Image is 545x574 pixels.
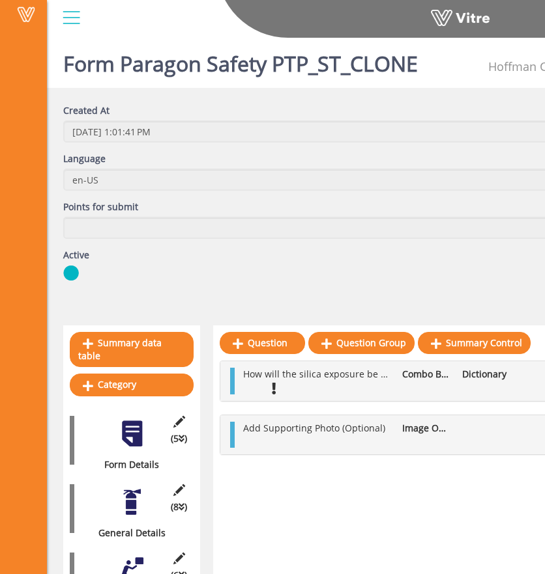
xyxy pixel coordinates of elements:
li: Image Only [396,422,456,435]
h1: Form Paragon Safety PTP_ST_CLONE [63,33,418,88]
a: Question [220,332,305,354]
span: (5 ) [171,432,187,445]
a: Summary Control [418,332,531,354]
img: yes [63,265,79,281]
a: Category [70,374,194,396]
label: Language [63,152,106,165]
div: General Details [70,526,184,540]
li: Dictionary [456,368,516,381]
a: Question Group [308,332,415,354]
label: Points for submit [63,200,138,213]
label: Created At [63,104,110,117]
a: Summary data table [70,332,194,367]
span: Add Supporting Photo (Optional) [243,422,385,434]
li: Combo Box [396,368,456,381]
label: Active [63,249,89,262]
div: Form Details [70,458,184,471]
span: (8 ) [171,500,187,513]
span: How will the silica exposure be mitigated? [243,368,426,380]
